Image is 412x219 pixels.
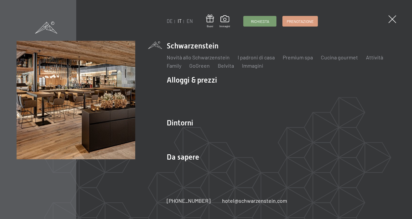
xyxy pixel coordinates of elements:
[206,25,214,28] span: Buoni
[244,16,276,26] a: Richiesta
[167,18,173,24] a: DE
[167,197,210,204] a: [PHONE_NUMBER]
[366,54,383,60] a: Attività
[218,62,234,69] a: Belvita
[251,19,269,24] span: Richiesta
[238,54,275,60] a: I padroni di casa
[219,25,230,28] span: Immagini
[167,62,181,69] a: Family
[206,15,214,28] a: Buoni
[283,16,318,26] a: Prenotazione
[222,197,287,204] a: hotel@schwarzenstein.com
[219,15,230,28] a: Immagini
[178,18,182,24] a: IT
[283,54,313,60] a: Premium spa
[187,18,193,24] a: EN
[167,54,230,60] a: Novità allo Schwarzenstein
[321,54,358,60] a: Cucina gourmet
[189,62,210,69] a: GoGreen
[242,62,263,69] a: Immagini
[287,19,314,24] span: Prenotazione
